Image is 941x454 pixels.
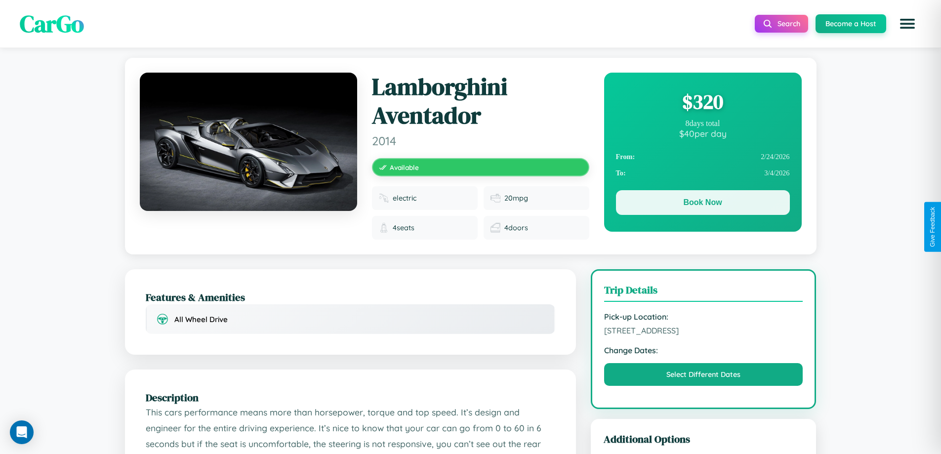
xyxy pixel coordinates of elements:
img: Doors [491,223,500,233]
div: 3 / 4 / 2026 [616,165,790,181]
span: [STREET_ADDRESS] [604,326,803,335]
img: Fuel efficiency [491,193,500,203]
strong: Change Dates: [604,345,803,355]
div: Give Feedback [929,207,936,247]
button: Select Different Dates [604,363,803,386]
strong: Pick-up Location: [604,312,803,322]
img: Seats [379,223,389,233]
div: 8 days total [616,119,790,128]
div: 2 / 24 / 2026 [616,149,790,165]
div: $ 320 [616,88,790,115]
strong: To: [616,169,626,177]
h2: Features & Amenities [146,290,555,304]
h3: Additional Options [604,432,804,446]
span: 4 doors [504,223,528,232]
button: Book Now [616,190,790,215]
button: Search [755,15,808,33]
span: Available [390,163,419,171]
span: 4 seats [393,223,414,232]
span: CarGo [20,7,84,40]
span: 20 mpg [504,194,528,203]
span: Search [777,19,800,28]
button: Open menu [894,10,921,38]
span: All Wheel Drive [174,315,228,324]
div: Open Intercom Messenger [10,420,34,444]
img: Fuel type [379,193,389,203]
h3: Trip Details [604,283,803,302]
span: 2014 [372,133,589,148]
h2: Description [146,390,555,405]
img: Lamborghini Aventador 2014 [140,73,357,211]
strong: From: [616,153,635,161]
div: $ 40 per day [616,128,790,139]
span: electric [393,194,416,203]
h1: Lamborghini Aventador [372,73,589,129]
button: Become a Host [816,14,886,33]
